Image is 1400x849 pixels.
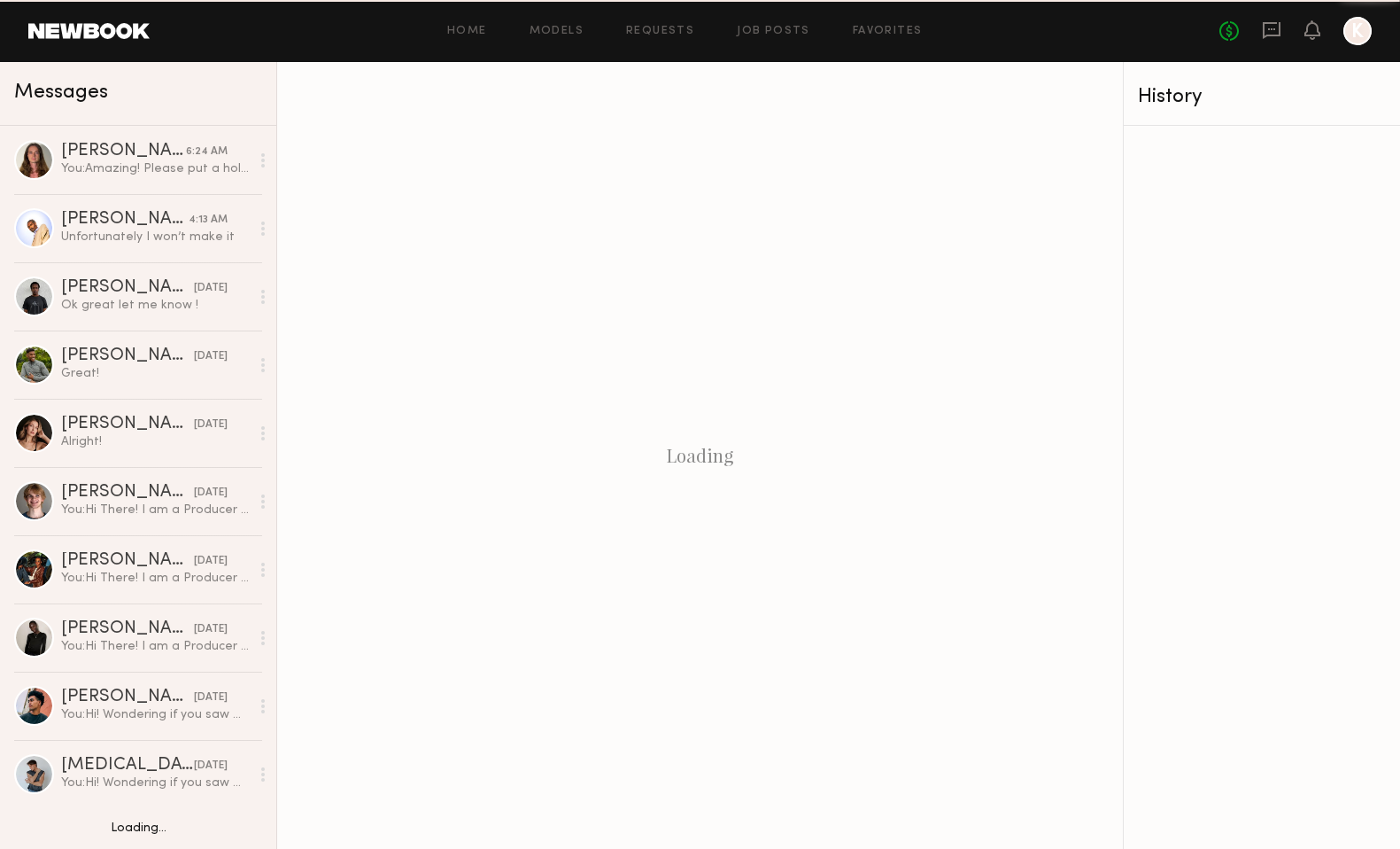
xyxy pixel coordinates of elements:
[61,638,250,655] div: You: Hi There! I am a Producer for Monster Energy and we are looking for some talent for an upcom...
[737,26,810,37] a: Job Posts
[61,620,194,638] div: [PERSON_NAME]
[61,433,250,450] div: Alright!
[61,229,250,245] div: Unfortunately I won’t make it
[61,502,250,518] div: You: Hi There! I am a Producer for Monster Energy and we are looking for some talent for an upcom...
[61,706,250,723] div: You: Hi! Wondering if you saw my above message. We would love to have you!
[61,552,194,570] div: [PERSON_NAME]
[61,211,189,229] div: [PERSON_NAME]
[14,82,108,103] span: Messages
[1138,87,1386,107] div: History
[61,347,194,365] div: [PERSON_NAME]
[189,212,228,229] div: 4:13 AM
[1343,17,1372,45] a: K
[61,279,194,297] div: [PERSON_NAME]
[186,144,228,160] div: 6:24 AM
[61,570,250,587] div: You: Hi There! I am a Producer for Monster Energy and we are looking for some talent for an upcom...
[194,348,228,365] div: [DATE]
[61,143,186,160] div: [PERSON_NAME]
[61,484,194,502] div: [PERSON_NAME]
[61,757,194,775] div: [MEDICAL_DATA][PERSON_NAME]
[194,553,228,570] div: [DATE]
[61,775,250,791] div: You: Hi! Wondering if you saw my above message. We would love to have you!
[61,689,194,706] div: [PERSON_NAME]
[447,26,487,37] a: Home
[61,160,250,177] div: You: Amazing! Please put a hold on and we will get back to you with more information.
[194,485,228,502] div: [DATE]
[61,365,250,382] div: Great!
[61,297,250,314] div: Ok great let me know !
[61,416,194,433] div: [PERSON_NAME]
[853,26,923,37] a: Favorites
[194,280,228,297] div: [DATE]
[194,621,228,638] div: [DATE]
[530,26,584,37] a: Models
[194,689,228,706] div: [DATE]
[194,417,228,433] div: [DATE]
[277,62,1123,849] div: Loading
[626,26,694,37] a: Requests
[194,758,228,775] div: [DATE]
